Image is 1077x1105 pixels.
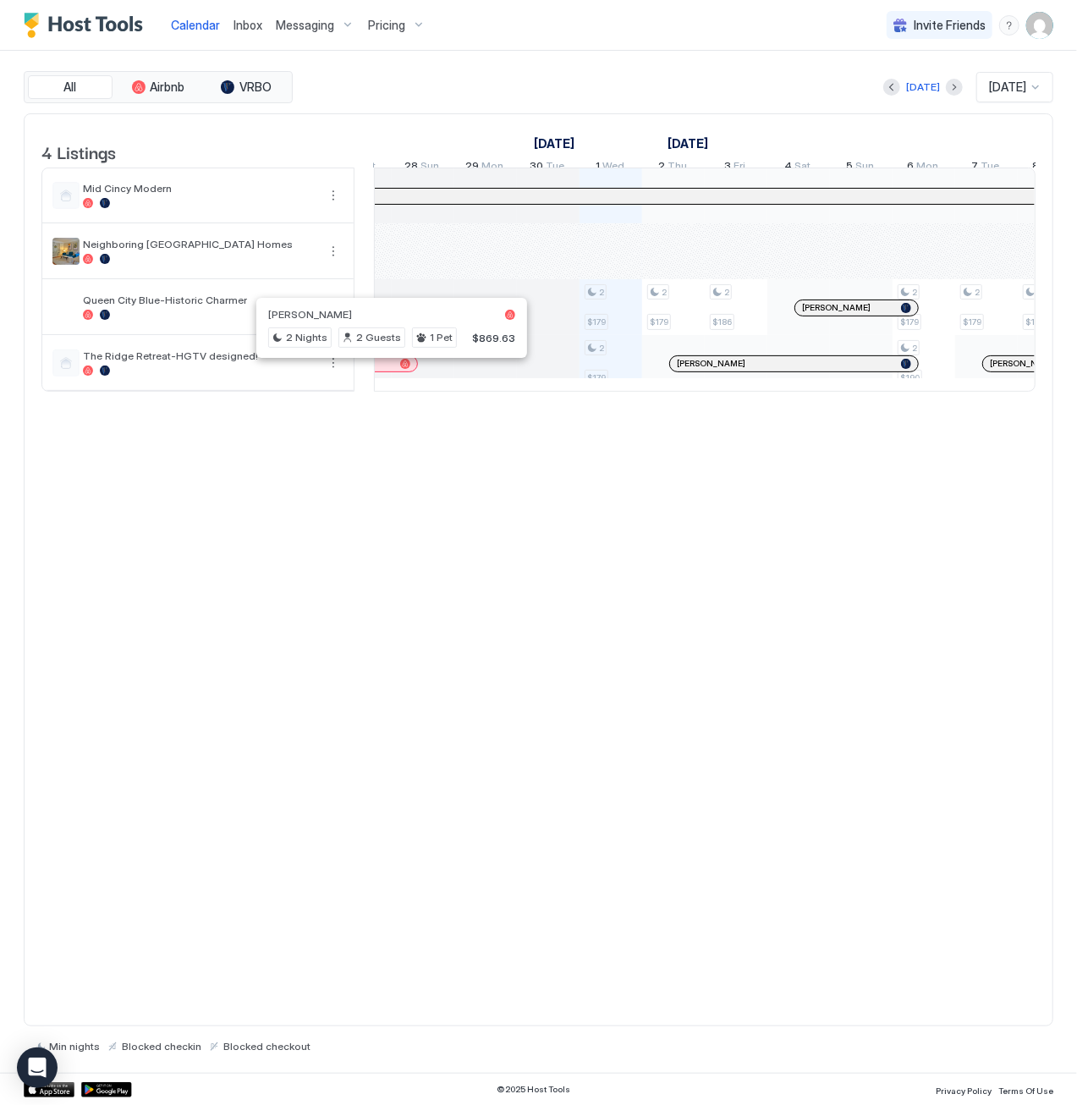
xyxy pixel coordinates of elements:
div: User profile [1026,12,1053,39]
a: Privacy Policy [936,1080,992,1098]
button: More options [323,353,343,373]
span: Tue [981,159,1000,177]
span: [PERSON_NAME] [990,358,1058,369]
span: Sat [795,159,811,177]
span: VRBO [239,80,272,95]
div: menu [323,185,343,206]
span: $179 [1025,316,1044,327]
span: $179 [900,316,919,327]
span: $179 [650,316,668,327]
span: The Ridge Retreat-HGTV designed! [83,349,316,362]
button: More options [323,297,343,317]
button: All [28,75,113,99]
span: Blocked checkin [122,1040,201,1053]
span: 2 [662,287,667,298]
span: All [64,80,77,95]
a: September 28, 2025 [401,156,444,180]
span: [PERSON_NAME] [802,302,871,313]
span: 7 [972,159,979,177]
a: October 1, 2025 [662,131,712,156]
a: Calendar [171,16,220,34]
span: 1 Pet [430,330,453,345]
span: Fri [734,159,746,177]
span: Min nights [49,1040,100,1053]
span: $179 [963,316,981,327]
span: $179 [587,372,606,383]
a: September 30, 2025 [526,156,569,180]
span: 8 [1033,159,1040,177]
a: September 29, 2025 [462,156,508,180]
button: VRBO [204,75,288,99]
span: 29 [466,159,480,177]
button: More options [323,185,343,206]
div: tab-group [24,71,293,103]
div: Open Intercom Messenger [17,1047,58,1088]
span: © 2025 Host Tools [497,1084,571,1095]
span: Neighboring [GEOGRAPHIC_DATA] Homes [83,238,316,250]
a: October 2, 2025 [654,156,691,180]
a: October 6, 2025 [904,156,943,180]
span: 2 [724,287,729,298]
span: 6 [908,159,915,177]
span: 2 [912,287,917,298]
div: menu [323,353,343,373]
span: Calendar [171,18,220,32]
span: Mid Cincy Modern [83,182,316,195]
a: Host Tools Logo [24,13,151,38]
span: Mon [482,159,504,177]
div: [DATE] [906,80,940,95]
span: 28 [405,159,419,177]
span: Privacy Policy [936,1086,992,1096]
a: Inbox [234,16,262,34]
div: menu [323,297,343,317]
span: Sun [856,159,875,177]
span: [DATE] [989,80,1026,95]
a: October 4, 2025 [781,156,816,180]
div: menu [323,241,343,261]
div: App Store [24,1082,74,1097]
button: Next month [946,79,963,96]
span: 4 Listings [41,139,116,164]
span: Terms Of Use [998,1086,1053,1096]
span: $190 [900,372,920,383]
span: 5 [847,159,854,177]
span: Thu [668,159,687,177]
a: October 8, 2025 [1029,156,1069,180]
span: 3 [725,159,732,177]
span: 2 [599,343,604,354]
div: menu [999,15,1019,36]
span: Queen City Blue-Historic Charmer [83,294,316,306]
a: October 5, 2025 [843,156,879,180]
span: [PERSON_NAME] [268,308,352,321]
span: [PERSON_NAME] [677,358,745,369]
span: 2 [975,287,980,298]
span: $869.63 [472,332,515,344]
div: listing image [52,238,80,265]
a: October 1, 2025 [591,156,629,180]
span: Blocked checkout [223,1040,310,1053]
span: Wed [602,159,624,177]
span: Sun [421,159,440,177]
a: Terms Of Use [998,1080,1053,1098]
span: 30 [530,159,544,177]
span: Pricing [368,18,405,33]
span: Invite Friends [914,18,986,33]
span: Mon [917,159,939,177]
span: 2 Nights [286,330,327,345]
span: 2 [912,343,917,354]
button: More options [323,241,343,261]
span: 4 [785,159,793,177]
button: Airbnb [116,75,201,99]
span: 2 [599,287,604,298]
span: $186 [712,316,732,327]
span: 1 [596,159,600,177]
span: Messaging [276,18,334,33]
button: Previous month [883,79,900,96]
span: $179 [587,316,606,327]
button: [DATE] [904,77,942,97]
a: October 3, 2025 [721,156,750,180]
span: Inbox [234,18,262,32]
span: 2 [658,159,665,177]
span: Tue [547,159,565,177]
